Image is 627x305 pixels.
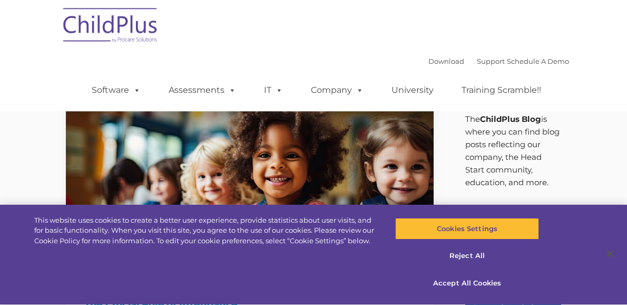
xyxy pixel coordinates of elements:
[253,80,293,101] a: IT
[480,114,541,124] strong: ChildPlus Blog
[395,218,540,240] button: Cookies Settings
[428,57,569,65] font: |
[381,80,444,101] a: University
[465,113,562,189] p: The is where you can find blog posts reflecting our company, the Head Start community, education,...
[428,57,464,65] a: Download
[81,80,151,101] a: Software
[395,245,540,268] button: Reject All
[158,80,247,101] a: Assessments
[58,1,163,53] img: ChildPlus by Procare Solutions
[300,80,374,101] a: Company
[66,74,434,281] img: ChildPlus - The Crucial Role of Attendance
[34,215,376,246] div: This website uses cookies to create a better user experience, provide statistics about user visit...
[507,57,569,65] a: Schedule A Demo
[395,272,540,294] button: Accept All Cookies
[451,80,552,101] a: Training Scramble!!
[599,242,622,265] button: Close
[477,57,505,65] a: Support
